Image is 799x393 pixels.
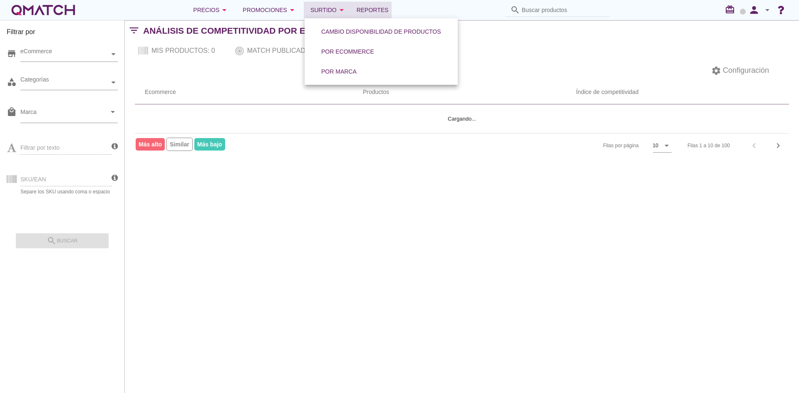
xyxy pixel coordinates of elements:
[522,3,605,17] input: Buscar productos
[10,2,77,18] a: white-qmatch-logo
[321,27,441,36] div: Cambio disponibilidad de productos
[357,5,389,15] span: Reportes
[771,138,786,153] button: Next page
[194,138,225,151] span: Más bajo
[304,2,353,18] button: Surtido
[773,141,783,151] i: chevron_right
[315,24,448,39] button: Cambio disponibilidad de productos
[311,62,367,82] a: Por marca
[321,67,357,76] div: Por marca
[155,115,769,123] p: Cargando...
[725,5,738,15] i: redeem
[108,107,118,117] i: arrow_drop_down
[315,64,363,79] button: Por marca
[125,30,143,31] i: filter_list
[520,133,672,158] div: Filas por página
[287,5,297,15] i: arrow_drop_down
[219,5,229,15] i: arrow_drop_down
[311,22,451,42] a: Cambio disponibilidad de productos
[337,5,347,15] i: arrow_drop_down
[705,63,776,78] button: Configuración
[243,5,297,15] div: Promociones
[135,81,353,104] th: Ecommerce: Not sorted.
[353,2,392,18] a: Reportes
[7,77,17,87] i: category
[687,142,730,149] div: Filas 1 a 10 de 100
[143,24,357,37] h2: Análisis de competitividad por Ecommerce
[311,42,384,62] a: Por eCommerce
[310,5,347,15] div: Surtido
[321,47,374,56] div: Por eCommerce
[7,49,17,59] i: store
[426,81,789,104] th: Índice de competitividad: Not sorted.
[711,66,721,76] i: settings
[662,141,672,151] i: arrow_drop_down
[7,27,118,40] h3: Filtrar por
[7,107,17,117] i: local_mall
[746,4,762,16] i: person
[653,142,658,149] div: 10
[186,2,236,18] button: Precios
[315,44,381,59] button: Por eCommerce
[721,65,769,76] span: Configuración
[236,2,304,18] button: Promociones
[193,5,229,15] div: Precios
[136,138,165,151] span: Más alto
[510,5,520,15] i: search
[762,5,772,15] i: arrow_drop_down
[353,81,426,104] th: Productos: Not sorted.
[166,138,193,151] span: Similar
